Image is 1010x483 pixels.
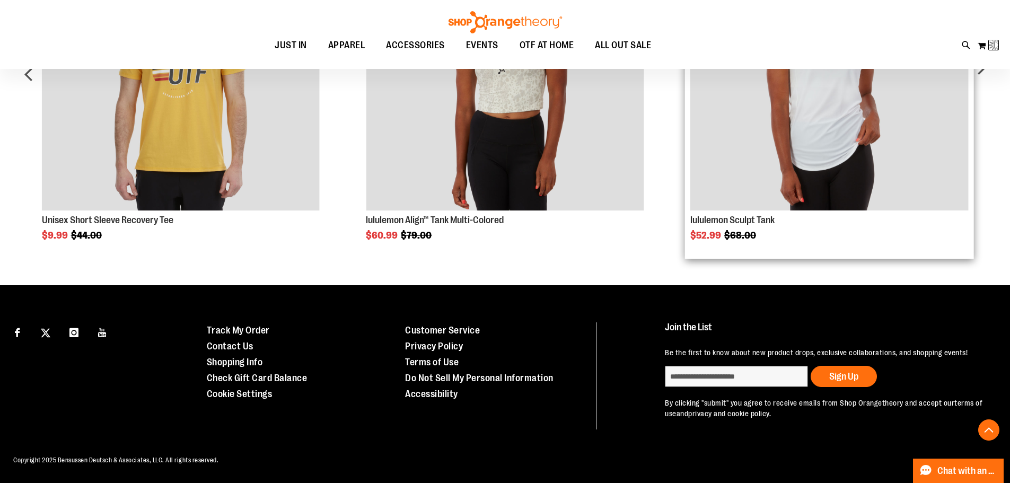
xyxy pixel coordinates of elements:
span: $68.00 [724,230,758,241]
a: Visit our X page [37,322,55,341]
span: OTF AT HOME [520,33,574,57]
a: Visit our Facebook page [8,322,27,341]
a: Terms of Use [405,357,459,367]
span: JUST IN [275,33,307,57]
button: Chat with an Expert [913,459,1004,483]
a: Cookie Settings [207,389,273,399]
span: $44.00 [71,230,103,241]
img: Twitter [41,328,50,338]
a: privacy and cookie policy. [688,409,771,418]
a: Unisex Short Sleeve Recovery Tee [42,215,173,225]
a: Do Not Sell My Personal Information [405,373,554,383]
span: ACCESSORIES [386,33,445,57]
span: Copyright 2025 Bensussen Deutsch & Associates, LLC. All rights reserved. [13,456,218,464]
a: Contact Us [207,341,253,352]
span: Chat with an Expert [937,466,997,476]
span: APPAREL [328,33,365,57]
span: $60.99 [366,230,399,241]
a: lululemon Align™ Tank Multi-Colored [366,215,504,225]
a: Privacy Policy [405,341,463,352]
button: Loading... [977,37,999,54]
a: Customer Service [405,325,480,336]
span: $79.00 [401,230,433,241]
span: $52.99 [690,230,723,241]
span: ALL OUT SALE [595,33,651,57]
input: enter email [665,366,808,387]
a: Track My Order [207,325,270,336]
span: $9.99 [42,230,69,241]
p: By clicking "submit" you agree to receive emails from Shop Orangetheory and accept our and [665,398,986,419]
button: Sign Up [811,366,877,387]
a: Visit our Instagram page [65,322,83,341]
h4: Join the List [665,322,986,342]
a: Accessibility [405,389,458,399]
span: EVENTS [466,33,498,57]
a: Visit our Youtube page [93,322,112,341]
button: Back To Top [978,419,999,441]
a: Check Gift Card Balance [207,373,308,383]
img: Loading... [989,39,1002,51]
a: Shopping Info [207,357,263,367]
img: Shop Orangetheory [447,11,564,33]
a: lululemon Sculpt Tank [690,215,775,225]
span: Sign Up [829,371,858,382]
p: Be the first to know about new product drops, exclusive collaborations, and shopping events! [665,347,986,358]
